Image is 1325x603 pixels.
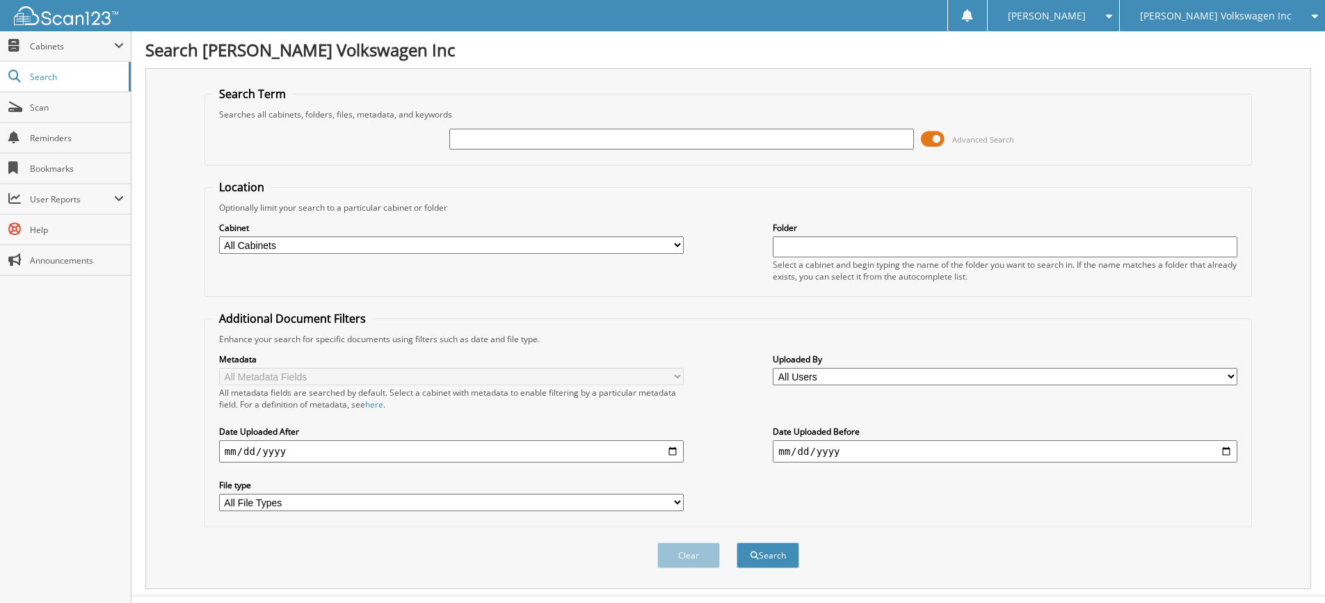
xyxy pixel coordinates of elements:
[212,179,271,195] legend: Location
[1140,12,1292,20] span: [PERSON_NAME] Volkswagen Inc
[952,134,1014,145] span: Advanced Search
[365,399,383,410] a: here
[212,333,1244,345] div: Enhance your search for specific documents using filters such as date and file type.
[145,38,1311,61] h1: Search [PERSON_NAME] Volkswagen Inc
[212,311,373,326] legend: Additional Document Filters
[1255,536,1325,603] iframe: Chat Widget
[657,542,720,568] button: Clear
[219,479,684,491] label: File type
[30,132,124,144] span: Reminders
[773,426,1237,437] label: Date Uploaded Before
[773,440,1237,463] input: end
[30,224,124,236] span: Help
[14,6,118,25] img: scan123-logo-white.svg
[212,202,1244,214] div: Optionally limit your search to a particular cabinet or folder
[30,163,124,175] span: Bookmarks
[1008,12,1086,20] span: [PERSON_NAME]
[773,259,1237,282] div: Select a cabinet and begin typing the name of the folder you want to search in. If the name match...
[219,426,684,437] label: Date Uploaded After
[30,102,124,113] span: Scan
[219,222,684,234] label: Cabinet
[737,542,799,568] button: Search
[212,86,293,102] legend: Search Term
[219,440,684,463] input: start
[219,353,684,365] label: Metadata
[30,71,122,83] span: Search
[30,40,114,52] span: Cabinets
[30,193,114,205] span: User Reports
[219,387,684,410] div: All metadata fields are searched by default. Select a cabinet with metadata to enable filtering b...
[30,255,124,266] span: Announcements
[773,353,1237,365] label: Uploaded By
[773,222,1237,234] label: Folder
[212,108,1244,120] div: Searches all cabinets, folders, files, metadata, and keywords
